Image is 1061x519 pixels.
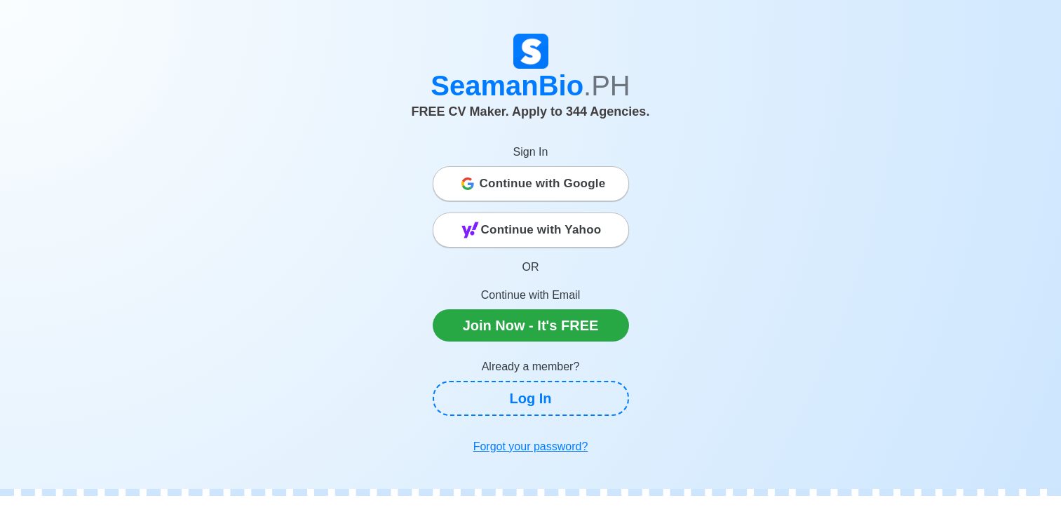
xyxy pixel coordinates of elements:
button: Continue with Google [433,166,629,201]
span: Continue with Google [480,170,606,198]
h1: SeamanBio [142,69,920,102]
a: Log In [433,381,629,416]
p: Sign In [433,144,629,161]
span: Continue with Yahoo [481,216,602,244]
a: Join Now - It's FREE [433,309,629,342]
p: Continue with Email [433,287,629,304]
span: FREE CV Maker. Apply to 344 Agencies. [412,105,650,119]
p: OR [433,259,629,276]
span: .PH [583,70,630,101]
u: Forgot your password? [473,440,588,452]
img: Logo [513,34,548,69]
p: Already a member? [433,358,629,375]
button: Continue with Yahoo [433,213,629,248]
a: Forgot your password? [433,433,629,461]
